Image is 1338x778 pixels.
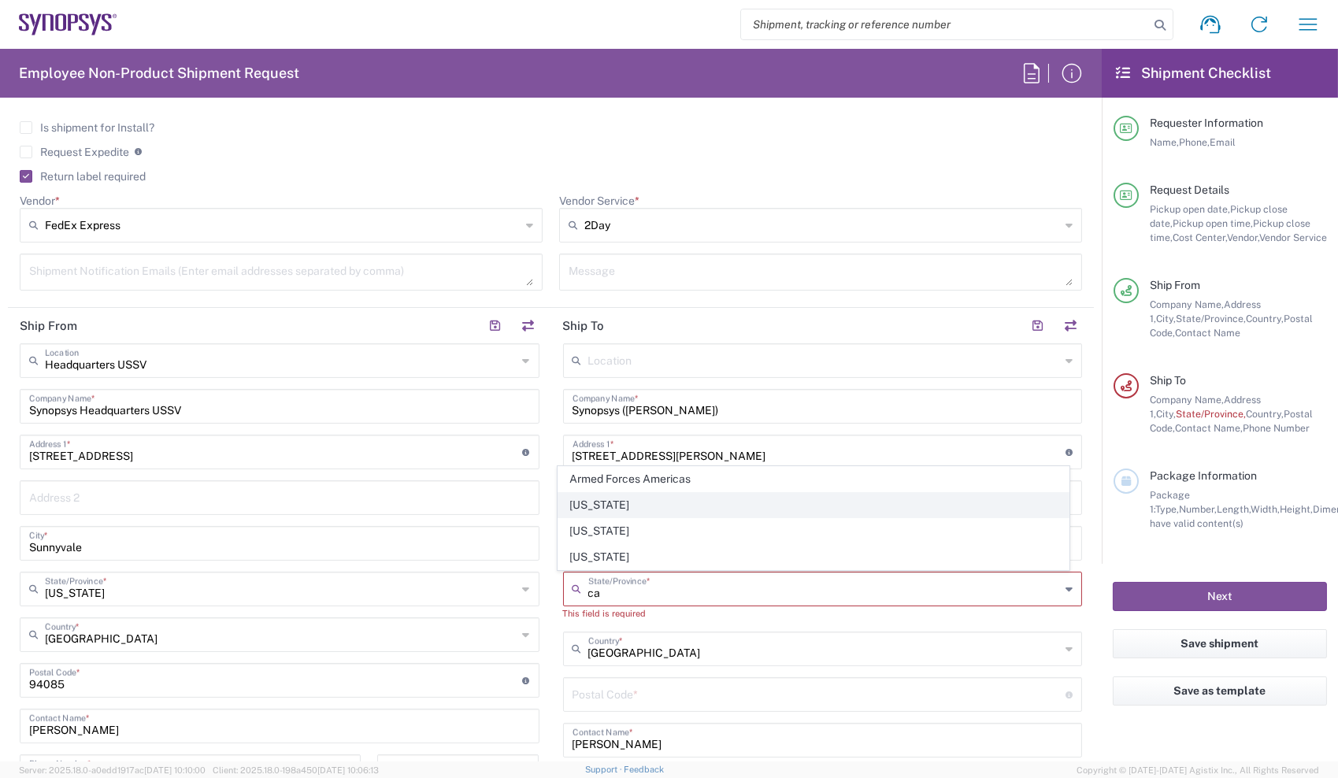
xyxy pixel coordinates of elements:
span: Phone Number [1243,422,1310,434]
span: Email [1210,136,1236,148]
button: Next [1113,582,1327,611]
h2: Ship To [563,318,605,334]
span: Ship To [1150,374,1186,387]
span: [DATE] 10:06:13 [317,765,379,775]
a: Support [585,765,625,774]
span: Height, [1280,503,1313,515]
span: Server: 2025.18.0-a0edd1917ac [19,765,206,775]
span: [US_STATE] [558,519,1069,543]
input: Shipment, tracking or reference number [741,9,1149,39]
span: Number, [1179,503,1217,515]
div: This field is required [563,606,1083,621]
span: State/Province, [1176,408,1246,420]
span: City, [1156,313,1176,324]
label: Vendor [20,194,60,208]
span: Country, [1246,313,1284,324]
label: Return label required [20,170,146,183]
label: Is shipment for Install? [20,121,154,134]
span: Client: 2025.18.0-198a450 [213,765,379,775]
span: [US_STATE] [558,493,1069,517]
button: Save as template [1113,676,1327,706]
span: City, [1156,408,1176,420]
span: Company Name, [1150,394,1224,406]
span: Phone, [1179,136,1210,148]
span: Cost Center, [1173,232,1227,243]
span: Pickup open time, [1173,217,1253,229]
span: Contact Name [1175,327,1240,339]
span: [US_STATE] [558,545,1069,569]
h2: Ship From [20,318,77,334]
span: State/Province, [1176,313,1246,324]
span: Ship From [1150,279,1200,291]
button: Save shipment [1113,629,1327,658]
label: Vendor Service [559,194,639,208]
span: Country, [1246,408,1284,420]
span: Package Information [1150,469,1257,482]
span: Company Name, [1150,298,1224,310]
a: Feedback [624,765,664,774]
span: Contact Name, [1175,422,1243,434]
span: Width, [1251,503,1280,515]
span: Length, [1217,503,1251,515]
h2: Shipment Checklist [1116,64,1271,83]
span: Vendor Service [1259,232,1327,243]
label: Request Expedite [20,146,129,158]
span: Copyright © [DATE]-[DATE] Agistix Inc., All Rights Reserved [1077,763,1319,777]
span: Requester Information [1150,117,1263,129]
span: Pickup open date, [1150,203,1230,215]
span: Armed Forces Americas [558,467,1069,491]
span: [DATE] 10:10:00 [144,765,206,775]
span: Name, [1150,136,1179,148]
span: Type, [1155,503,1179,515]
span: Package 1: [1150,489,1190,515]
h2: Employee Non-Product Shipment Request [19,64,299,83]
span: Vendor, [1227,232,1259,243]
span: Request Details [1150,183,1229,196]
